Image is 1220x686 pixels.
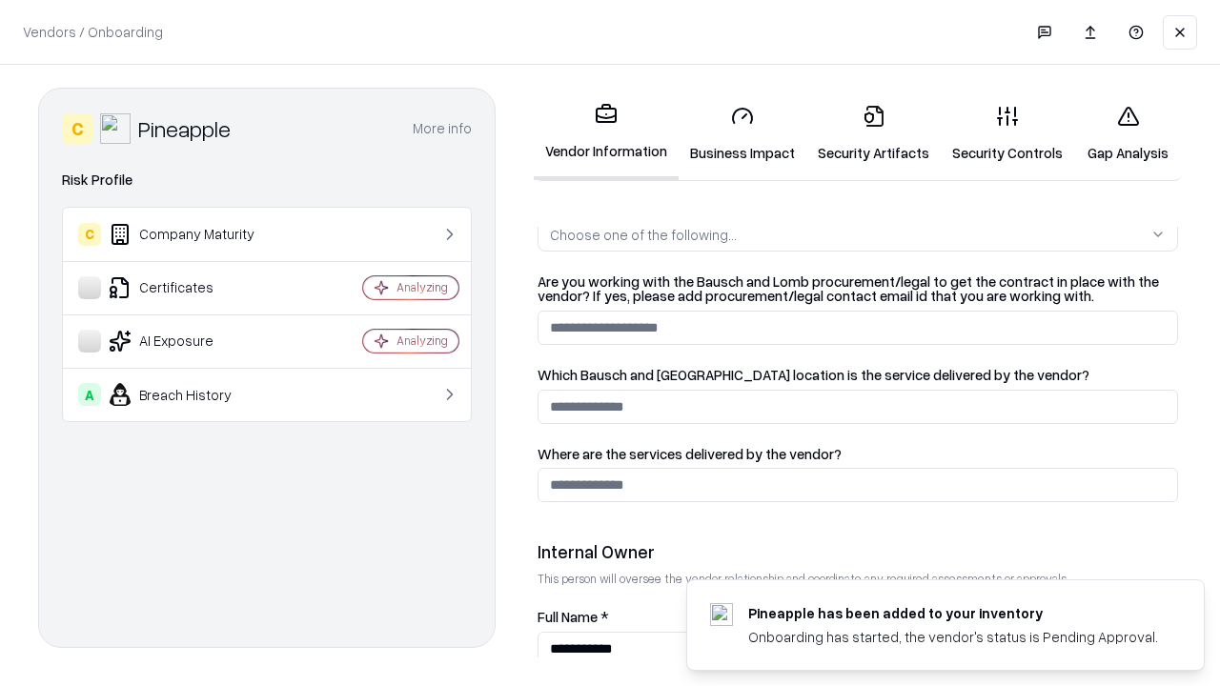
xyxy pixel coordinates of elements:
label: Where are the services delivered by the vendor? [538,447,1178,461]
a: Gap Analysis [1074,90,1182,178]
label: Full Name * [538,610,1178,624]
img: pineappleenergy.com [710,603,733,626]
div: Pineapple has been added to your inventory [748,603,1158,623]
div: AI Exposure [78,330,306,353]
button: Choose one of the following... [538,217,1178,252]
a: Security Controls [941,90,1074,178]
div: Certificates [78,276,306,299]
p: Vendors / Onboarding [23,22,163,42]
p: This person will oversee the vendor relationship and coordinate any required assessments or appro... [538,571,1178,587]
div: Analyzing [396,333,448,349]
div: Internal Owner [538,540,1178,563]
button: More info [413,111,472,146]
div: Breach History [78,383,306,406]
img: Pineapple [100,113,131,144]
div: Analyzing [396,279,448,295]
a: Vendor Information [534,88,679,180]
label: Which Bausch and [GEOGRAPHIC_DATA] location is the service delivered by the vendor? [538,368,1178,382]
div: A [78,383,101,406]
div: Risk Profile [62,169,472,192]
div: Company Maturity [78,223,306,246]
div: Pineapple [138,113,231,144]
a: Security Artifacts [806,90,941,178]
div: Choose one of the following... [550,225,737,245]
a: Business Impact [679,90,806,178]
div: C [78,223,101,246]
label: Are you working with the Bausch and Lomb procurement/legal to get the contract in place with the ... [538,274,1178,303]
div: C [62,113,92,144]
div: Onboarding has started, the vendor's status is Pending Approval. [748,627,1158,647]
